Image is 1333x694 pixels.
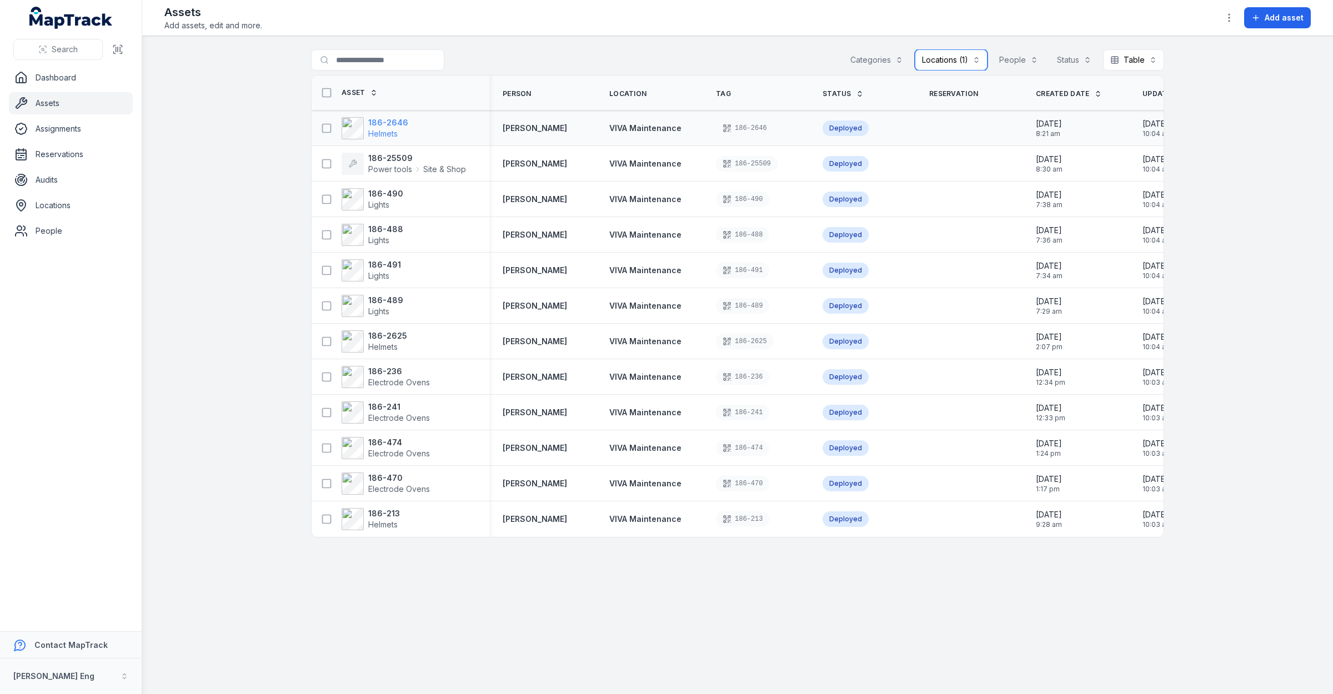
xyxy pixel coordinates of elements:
[1036,154,1063,165] span: [DATE]
[368,188,403,199] strong: 186-490
[1036,403,1065,414] span: [DATE]
[823,298,869,314] div: Deployed
[164,20,262,31] span: Add assets, edit and more.
[9,169,133,191] a: Audits
[1036,509,1062,520] span: [DATE]
[1142,260,1172,280] time: 01/08/2025, 10:04:03 am
[609,194,681,205] a: VIVA Maintenance
[9,194,133,217] a: Locations
[1142,200,1172,209] span: 10:04 am
[13,671,94,681] strong: [PERSON_NAME] Eng
[503,229,567,240] a: [PERSON_NAME]
[716,369,769,385] div: 186-236
[843,49,910,71] button: Categories
[609,194,681,204] span: VIVA Maintenance
[823,156,869,172] div: Deployed
[1142,118,1172,138] time: 01/08/2025, 10:04:03 am
[823,334,869,349] div: Deployed
[1036,520,1062,529] span: 9:28 am
[1142,296,1172,307] span: [DATE]
[1036,89,1102,98] a: Created Date
[1142,89,1197,98] span: Updated Date
[716,89,731,98] span: Tag
[503,478,567,489] strong: [PERSON_NAME]
[915,49,988,71] button: Locations (1)
[503,514,567,525] strong: [PERSON_NAME]
[368,437,430,448] strong: 186-474
[342,437,430,459] a: 186-474Electrode Ovens
[609,123,681,133] span: VIVA Maintenance
[1142,474,1172,494] time: 01/08/2025, 10:03:50 am
[164,4,262,20] h2: Assets
[1036,296,1062,316] time: 07/07/2025, 7:29:01 am
[1036,260,1063,280] time: 07/07/2025, 7:34:31 am
[368,271,389,280] span: Lights
[1142,403,1172,423] time: 01/08/2025, 10:03:52 am
[1142,378,1172,387] span: 10:03 am
[716,263,769,278] div: 186-491
[9,118,133,140] a: Assignments
[823,120,869,136] div: Deployed
[716,227,769,243] div: 186-488
[609,514,681,525] a: VIVA Maintenance
[1142,118,1172,129] span: [DATE]
[52,44,78,55] span: Search
[1142,260,1172,271] span: [DATE]
[1142,343,1172,351] span: 10:04 am
[1142,485,1172,494] span: 10:03 am
[609,336,681,346] span: VIVA Maintenance
[1036,118,1062,138] time: 21/07/2025, 8:21:58 am
[1036,165,1063,174] span: 8:30 am
[609,265,681,275] span: VIVA Maintenance
[368,259,401,270] strong: 186-491
[609,372,681,381] span: VIVA Maintenance
[1036,367,1065,387] time: 14/01/2025, 12:34:03 pm
[823,89,864,98] a: Status
[503,158,567,169] strong: [PERSON_NAME]
[716,511,769,527] div: 186-213
[1036,189,1063,209] time: 07/07/2025, 7:38:09 am
[1142,225,1172,236] span: [DATE]
[368,117,408,128] strong: 186-2646
[716,192,769,207] div: 186-490
[1142,403,1172,414] span: [DATE]
[1036,331,1063,351] time: 03/06/2025, 2:07:31 pm
[1036,271,1063,280] span: 7:34 am
[1036,414,1065,423] span: 12:33 pm
[1036,225,1063,236] span: [DATE]
[1142,414,1172,423] span: 10:03 am
[716,405,769,420] div: 186-241
[823,369,869,385] div: Deployed
[609,408,681,417] span: VIVA Maintenance
[368,366,430,377] strong: 186-236
[503,300,567,311] a: [PERSON_NAME]
[368,449,430,458] span: Electrode Ovens
[368,295,403,306] strong: 186-489
[368,306,389,316] span: Lights
[1142,154,1172,174] time: 01/08/2025, 10:04:03 am
[368,401,430,413] strong: 186-241
[1244,7,1311,28] button: Add asset
[368,508,400,519] strong: 186-213
[1036,200,1063,209] span: 7:38 am
[929,89,978,98] span: Reservation
[342,188,403,210] a: 186-490Lights
[992,49,1045,71] button: People
[716,334,774,349] div: 186-2625
[823,405,869,420] div: Deployed
[13,39,103,60] button: Search
[609,442,681,454] a: VIVA Maintenance
[609,443,681,452] span: VIVA Maintenance
[1036,474,1062,485] span: [DATE]
[342,88,365,97] span: Asset
[503,407,567,418] strong: [PERSON_NAME]
[609,478,681,489] a: VIVA Maintenance
[423,164,466,175] span: Site & Shop
[503,336,567,347] a: [PERSON_NAME]
[1036,509,1062,529] time: 27/06/2024, 9:28:49 am
[503,265,567,276] a: [PERSON_NAME]
[1036,367,1065,378] span: [DATE]
[368,520,398,529] span: Helmets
